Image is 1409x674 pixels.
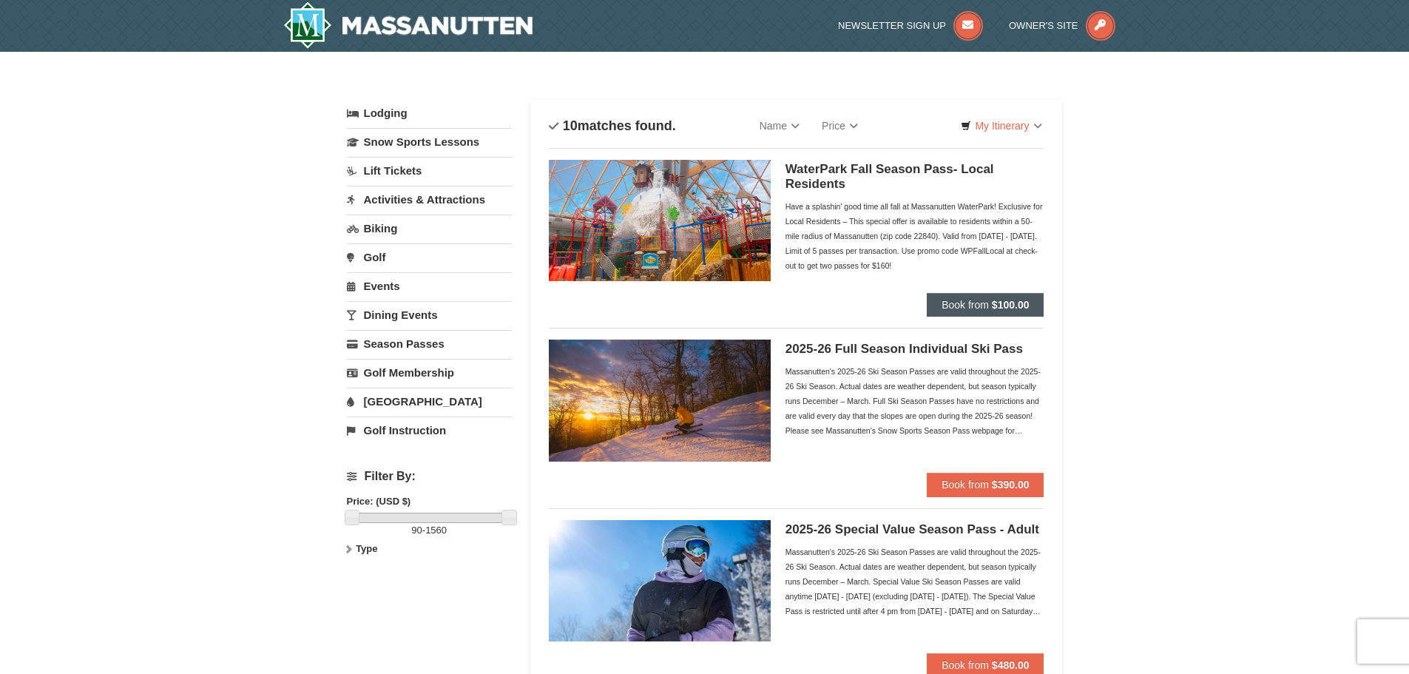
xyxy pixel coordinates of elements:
button: Book from $390.00 [927,473,1044,496]
a: Newsletter Sign Up [838,20,983,31]
img: 6619937-198-dda1df27.jpg [549,520,771,641]
span: 10 [563,118,578,133]
label: - [347,523,512,538]
img: 6619937-212-8c750e5f.jpg [549,160,771,281]
a: Golf [347,243,512,271]
a: Season Passes [347,330,512,357]
img: Massanutten Resort Logo [283,1,533,49]
div: Have a splashin' good time all fall at Massanutten WaterPark! Exclusive for Local Residents – Thi... [785,199,1044,273]
a: Massanutten Resort [283,1,533,49]
button: Book from $100.00 [927,293,1044,317]
a: Owner's Site [1009,20,1115,31]
span: 1560 [425,525,447,536]
a: Events [347,272,512,300]
span: Newsletter Sign Up [838,20,946,31]
a: Biking [347,215,512,242]
div: Massanutten's 2025-26 Ski Season Passes are valid throughout the 2025-26 Ski Season. Actual dates... [785,545,1044,619]
h5: 2025-26 Special Value Season Pass - Adult [785,522,1044,537]
strong: Price: (USD $) [347,496,411,507]
div: Massanutten's 2025-26 Ski Season Passes are valid throughout the 2025-26 Ski Season. Actual dates... [785,364,1044,438]
strong: $390.00 [992,479,1030,491]
strong: $100.00 [992,299,1030,311]
a: Price [811,111,869,141]
img: 6619937-208-2295c65e.jpg [549,340,771,461]
a: Snow Sports Lessons [347,128,512,155]
strong: Type [356,543,377,554]
a: Lodging [347,100,512,127]
a: My Itinerary [951,115,1051,137]
strong: $480.00 [992,659,1030,671]
span: 90 [411,525,422,536]
a: Golf Membership [347,359,512,386]
span: Book from [942,299,989,311]
a: Name [749,111,811,141]
a: Golf Instruction [347,417,512,444]
h4: Filter By: [347,470,512,483]
span: Owner's Site [1009,20,1078,31]
a: Lift Tickets [347,157,512,184]
h4: matches found. [549,118,676,133]
span: Book from [942,659,989,671]
h5: WaterPark Fall Season Pass- Local Residents [785,162,1044,192]
span: Book from [942,479,989,491]
a: Dining Events [347,301,512,328]
a: Activities & Attractions [347,186,512,213]
a: [GEOGRAPHIC_DATA] [347,388,512,415]
h5: 2025-26 Full Season Individual Ski Pass [785,342,1044,357]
